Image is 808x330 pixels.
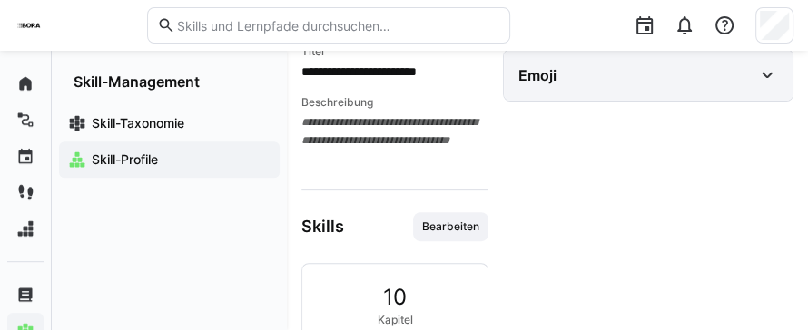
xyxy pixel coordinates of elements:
[301,95,488,110] h4: Beschreibung
[383,286,407,309] span: 10
[378,313,413,327] span: Kapitel
[301,217,344,237] h3: Skills
[175,17,500,34] input: Skills und Lernpfade durchsuchen…
[301,44,488,59] h4: Titel
[420,219,481,234] span: Bearbeiten
[518,66,557,84] div: Emoji
[413,212,488,241] button: Bearbeiten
